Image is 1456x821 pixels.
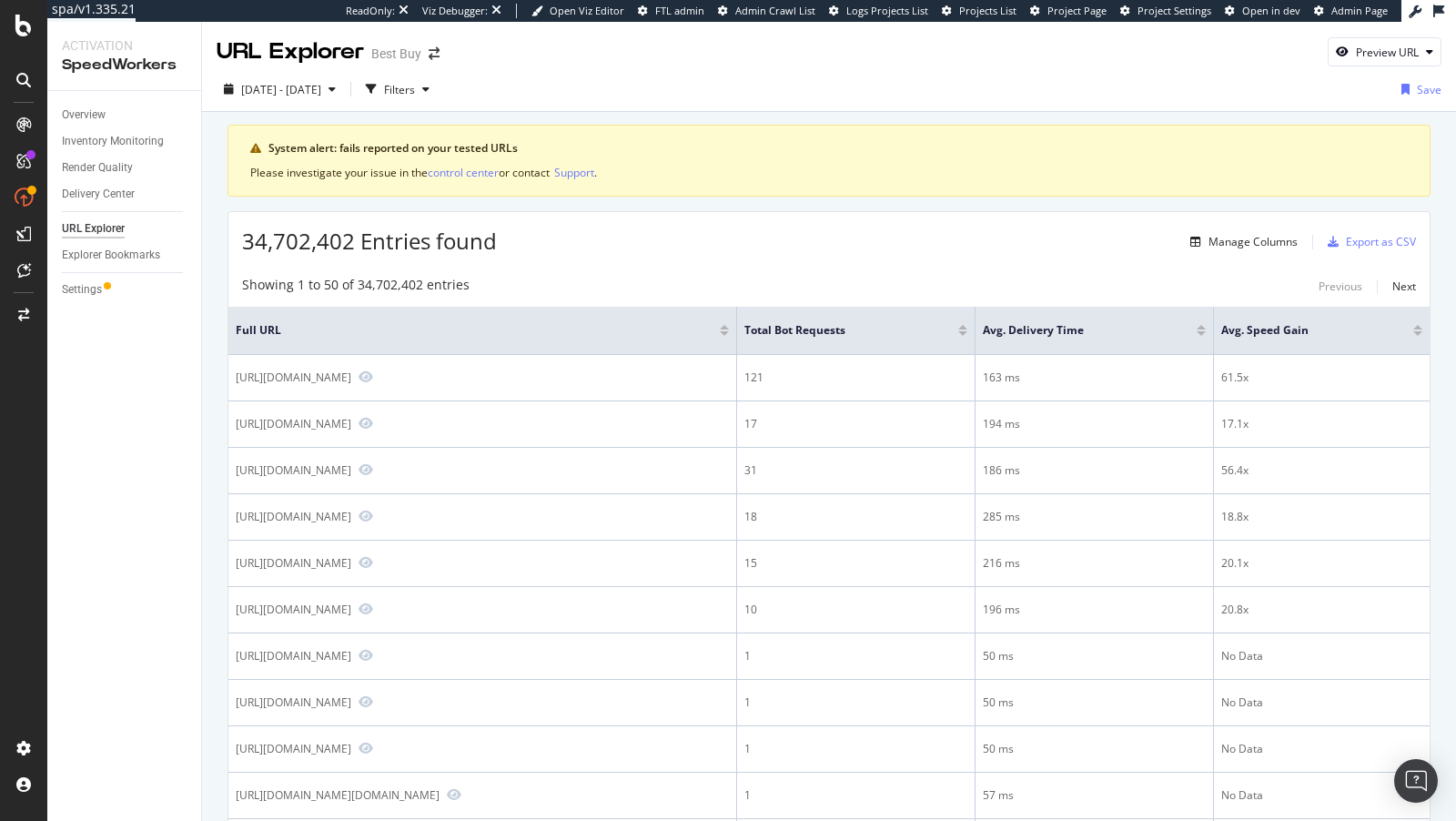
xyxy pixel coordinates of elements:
div: 1 [744,694,967,711]
div: Activation [62,36,187,55]
a: Open in dev [1225,4,1300,18]
div: Preview URL [1356,45,1419,60]
span: FTL admin [655,4,704,17]
div: 50 ms [983,694,1206,711]
div: 61.5x [1221,370,1422,386]
a: Preview https://www.bestbuy.com/site/samsung-open-box-bespoke-24-cu-ft-french-door-counter-depth-... [359,463,373,476]
div: 31 [744,462,967,479]
div: Render Quality [62,158,133,177]
div: [URL][DOMAIN_NAME] [236,509,351,524]
div: Next [1392,279,1416,294]
div: 56.4x [1221,462,1422,479]
button: Previous [1319,276,1362,298]
div: 20.1x [1221,555,1422,572]
span: Projects List [959,4,1016,17]
span: Logs Projects List [846,4,928,17]
div: [URL][DOMAIN_NAME] [236,416,351,431]
div: SpeedWorkers [62,55,187,76]
div: 57 ms [983,787,1206,804]
a: Preview https://www.bestbuy.com/site/linon-home-decor-rangall-3-drawer-rattan-desk-natural/654825... [359,370,373,383]
div: Overview [62,106,106,125]
a: Preview https://www.bestbuy.com/suggest/v1/fragment/suggest/www?query=oled83c5pua&count=11&search... [359,649,373,662]
div: 196 ms [983,602,1206,618]
span: Project Settings [1137,4,1211,17]
div: 18 [744,509,967,525]
a: Preview https://www.bestbuy.com/site/reviews/apple-iphone-15-plus-128gb-pink-verizon/6525455?page=3 [359,556,373,569]
a: Explorer Bookmarks [62,246,188,265]
div: Best Buy [371,45,421,63]
span: Admin Page [1331,4,1388,17]
span: Avg. Speed Gain [1221,322,1386,339]
button: Manage Columns [1183,231,1298,253]
a: Admin Page [1314,4,1388,18]
button: control center [428,164,499,181]
div: URL Explorer [217,36,364,67]
button: Preview URL [1328,37,1441,66]
div: ReadOnly: [346,4,395,18]
div: 186 ms [983,462,1206,479]
button: Save [1394,75,1441,104]
div: [URL][DOMAIN_NAME] [236,602,351,617]
span: 34,702,402 Entries found [242,226,497,256]
a: Open Viz Editor [531,4,624,18]
button: Export as CSV [1320,228,1416,257]
div: Filters [384,82,415,97]
div: arrow-right-arrow-left [429,47,440,60]
div: Explorer Bookmarks [62,246,160,265]
span: Admin Crawl List [735,4,815,17]
span: Open in dev [1242,4,1300,17]
div: control center [428,165,499,180]
div: 15 [744,555,967,572]
div: [URL][DOMAIN_NAME] [236,694,351,710]
div: 121 [744,370,967,386]
a: URL Explorer [62,219,188,238]
a: Project Page [1030,4,1107,18]
a: Preview https://www.bestbuy.com/site/searchpage.jsp?id=pcat17071&cp=3&st=best+night+guard+for+tee... [447,788,461,801]
a: Preview https://www.bestbuy.com/site/questions/samsung-24-7-cu-ft-4-door-french-door-refrigerator... [359,417,373,430]
div: Delivery Center [62,185,135,204]
button: [DATE] - [DATE] [217,75,343,104]
div: [URL][DOMAIN_NAME] [236,462,351,478]
div: 1 [744,648,967,664]
div: Previous [1319,279,1362,294]
span: Open Viz Editor [550,4,624,17]
div: 50 ms [983,648,1206,664]
button: Support [554,164,594,181]
button: Filters [359,75,437,104]
div: Manage Columns [1208,234,1298,249]
a: Overview [62,106,188,125]
a: Admin Crawl List [718,4,815,18]
a: Preview https://www.bestbuy.com/site/reviews/eero-6-dual-band-mesh-wi-fi-6-system-3-pack-white/64... [359,510,373,522]
span: Avg. Delivery Time [983,322,1169,339]
div: 17 [744,416,967,432]
div: 285 ms [983,509,1206,525]
div: No Data [1221,787,1422,804]
a: Logs Projects List [829,4,928,18]
a: FTL admin [638,4,704,18]
div: Open Intercom Messenger [1394,759,1438,803]
div: 50 ms [983,741,1206,757]
div: No Data [1221,741,1422,757]
div: 194 ms [983,416,1206,432]
div: Settings [62,280,102,299]
div: 10 [744,602,967,618]
div: Save [1417,82,1441,97]
div: 163 ms [983,370,1206,386]
span: Full URL [236,322,693,339]
a: Render Quality [62,158,188,177]
div: Showing 1 to 50 of 34,702,402 entries [242,276,470,298]
a: Preview https://www.bestbuy.com/site/reviews/l-o-l-surprise-l-o-l-surprise-omg-dance-doll-miss-ro... [359,603,373,615]
span: Total Bot Requests [744,322,931,339]
button: Next [1392,276,1416,298]
div: 17.1x [1221,416,1422,432]
div: Inventory Monitoring [62,132,164,151]
div: No Data [1221,648,1422,664]
div: [URL][DOMAIN_NAME] [236,741,351,756]
div: 1 [744,787,967,804]
div: No Data [1221,694,1422,711]
a: Project Settings [1120,4,1211,18]
div: Viz Debugger: [422,4,488,18]
div: 1 [744,741,967,757]
div: URL Explorer [62,219,125,238]
a: Preview https://www.bestbuy.com/suggest/v1/fragment/products/www?skuids=6589199,6589171,6589181,6... [359,695,373,708]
